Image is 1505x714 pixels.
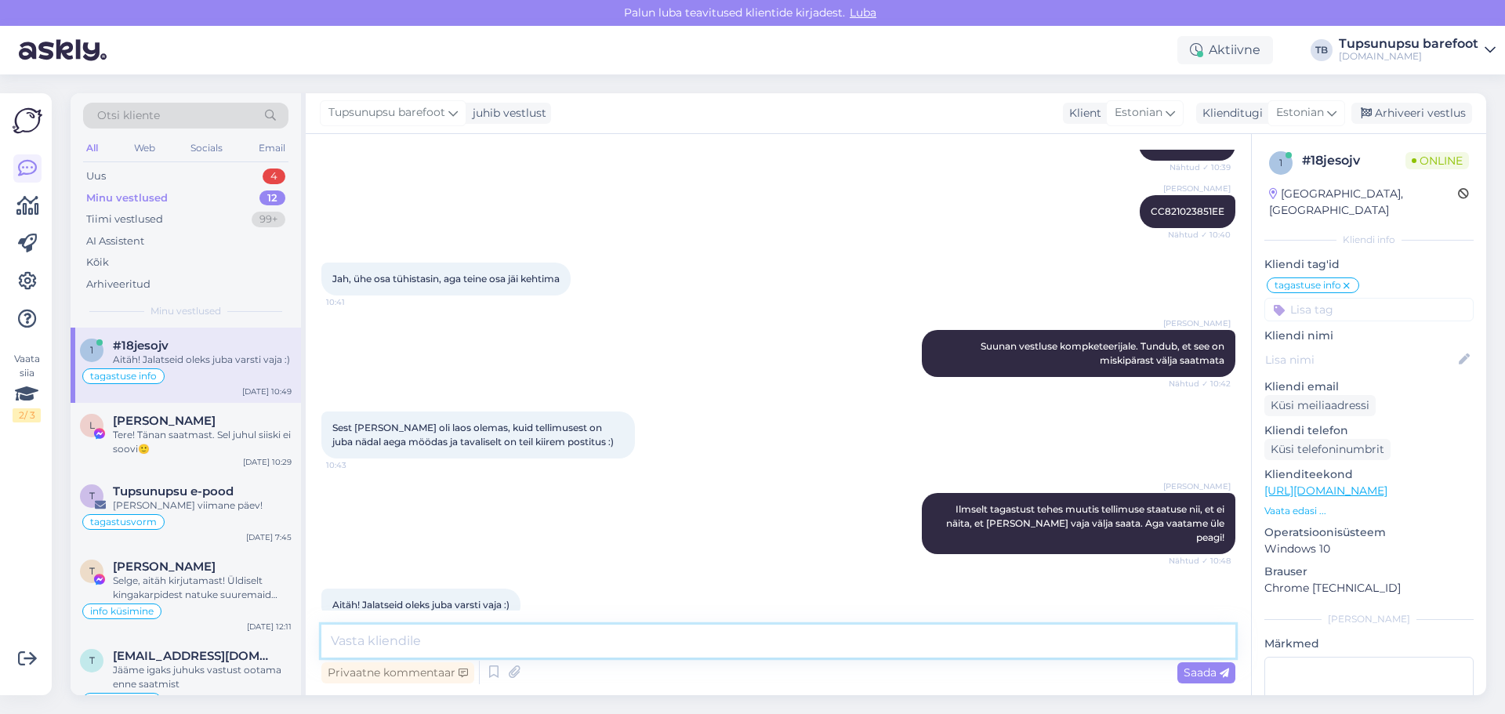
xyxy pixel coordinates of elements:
span: #18jesojv [113,339,169,353]
div: AI Assistent [86,234,144,249]
span: 1 [1279,157,1282,169]
div: [GEOGRAPHIC_DATA], [GEOGRAPHIC_DATA] [1269,186,1458,219]
div: [DATE] 12:11 [247,621,292,632]
div: Uus [86,169,106,184]
span: Estonian [1115,104,1162,121]
p: Kliendi telefon [1264,422,1474,439]
p: Operatsioonisüsteem [1264,524,1474,541]
div: Küsi telefoninumbrit [1264,439,1391,460]
div: # 18jesojv [1302,151,1405,170]
span: 10:41 [326,296,385,308]
div: Arhiveeritud [86,277,150,292]
span: Tupsunupsu barefoot [328,104,445,121]
span: [PERSON_NAME] [1163,317,1231,329]
span: Teele Nilson [113,560,216,574]
div: Tiimi vestlused [86,212,163,227]
span: t [89,654,95,666]
img: Askly Logo [13,106,42,136]
div: Aktiivne [1177,36,1273,64]
div: Jääme igaks juhuks vastust ootama enne saatmist [113,663,292,691]
span: CC821023851EE [1151,205,1224,217]
span: 1 [90,344,93,356]
span: Jah, ühe osa tühistasin, aga teine osa jäi kehtima [332,273,560,285]
span: Ilmselt tagastust tehes muutis tellimuse staatuse nii, et ei näita, et [PERSON_NAME] vaja välja s... [946,503,1227,543]
span: T [89,565,95,577]
div: [PERSON_NAME] [1264,612,1474,626]
div: Minu vestlused [86,190,168,206]
span: Estonian [1276,104,1324,121]
div: Email [256,138,288,158]
div: [DOMAIN_NAME] [1339,50,1478,63]
span: info küsimine [90,607,154,616]
div: Web [131,138,158,158]
span: [PERSON_NAME] [1163,183,1231,194]
span: tagastuse info [1275,281,1341,290]
div: TB [1311,39,1333,61]
span: tagastusvorm [90,517,157,527]
span: triintimberg@hotmail.com [113,649,276,663]
p: Vaata edasi ... [1264,504,1474,518]
div: [DATE] 7:45 [246,531,292,543]
span: Nähtud ✓ 10:39 [1170,161,1231,173]
div: Tupsunupsu barefoot [1339,38,1478,50]
span: Minu vestlused [150,304,221,318]
span: Aitäh! Jalatseid oleks juba varsti vaja :) [332,599,510,611]
span: tagastuse info [90,371,157,381]
p: Chrome [TECHNICAL_ID] [1264,580,1474,596]
div: Aitäh! Jalatseid oleks juba varsti vaja :) [113,353,292,367]
p: Märkmed [1264,636,1474,652]
span: Online [1405,152,1469,169]
div: 4 [263,169,285,184]
p: Kliendi email [1264,379,1474,395]
div: Selge, aitäh kirjutamast! Üldiselt kingakarpidest natuke suuremaid [PERSON_NAME] võtame koguaeg, ... [113,574,292,602]
span: Tupsunupsu e-pood [113,484,234,498]
div: 12 [259,190,285,206]
span: Suunan vestluse kompketeerijale. Tundub, et see on miskipärast välja saatmata [981,340,1227,366]
div: juhib vestlust [466,105,546,121]
a: [URL][DOMAIN_NAME] [1264,484,1387,498]
div: Arhiveeri vestlus [1351,103,1472,124]
span: Saada [1184,665,1229,680]
p: Windows 10 [1264,541,1474,557]
p: Kliendi nimi [1264,328,1474,344]
span: Laura Vanags [113,414,216,428]
span: Nähtud ✓ 10:42 [1169,378,1231,390]
span: L [89,419,95,431]
input: Lisa tag [1264,298,1474,321]
p: Brauser [1264,564,1474,580]
p: Kliendi tag'id [1264,256,1474,273]
div: 99+ [252,212,285,227]
div: [PERSON_NAME] viimane päev! [113,498,292,513]
input: Lisa nimi [1265,351,1456,368]
div: Klient [1063,105,1101,121]
div: 2 / 3 [13,408,41,422]
span: Luba [845,5,881,20]
div: Klienditugi [1196,105,1263,121]
span: Sest [PERSON_NAME] oli laos olemas, kuid tellimusest on juba nädal aega möödas ja tavaliselt on t... [332,422,614,448]
span: 10:43 [326,459,385,471]
div: Privaatne kommentaar [321,662,474,683]
p: Klienditeekond [1264,466,1474,483]
a: Tupsunupsu barefoot[DOMAIN_NAME] [1339,38,1496,63]
div: Tere! Tänan saatmast. Sel juhul siiski ei soovi🙂 [113,428,292,456]
div: Socials [187,138,226,158]
div: Küsi meiliaadressi [1264,395,1376,416]
div: Kliendi info [1264,233,1474,247]
div: [DATE] 10:29 [243,456,292,468]
div: Vaata siia [13,352,41,422]
span: Nähtud ✓ 10:48 [1169,555,1231,567]
div: Kõik [86,255,109,270]
div: [DATE] 10:49 [242,386,292,397]
div: All [83,138,101,158]
span: T [89,490,95,502]
span: Nähtud ✓ 10:40 [1168,229,1231,241]
span: [PERSON_NAME] [1163,480,1231,492]
span: Otsi kliente [97,107,160,124]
